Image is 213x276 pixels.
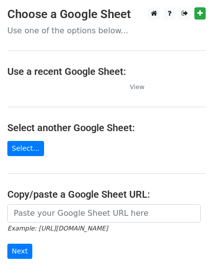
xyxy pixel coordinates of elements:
iframe: Chat Widget [164,229,213,276]
h3: Choose a Google Sheet [7,7,206,22]
h4: Copy/paste a Google Sheet URL: [7,188,206,200]
input: Paste your Google Sheet URL here [7,204,201,223]
a: Select... [7,141,44,156]
input: Next [7,244,32,259]
a: View [120,82,144,91]
small: Example: [URL][DOMAIN_NAME] [7,225,108,232]
h4: Select another Google Sheet: [7,122,206,134]
h4: Use a recent Google Sheet: [7,66,206,77]
p: Use one of the options below... [7,25,206,36]
small: View [130,83,144,91]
